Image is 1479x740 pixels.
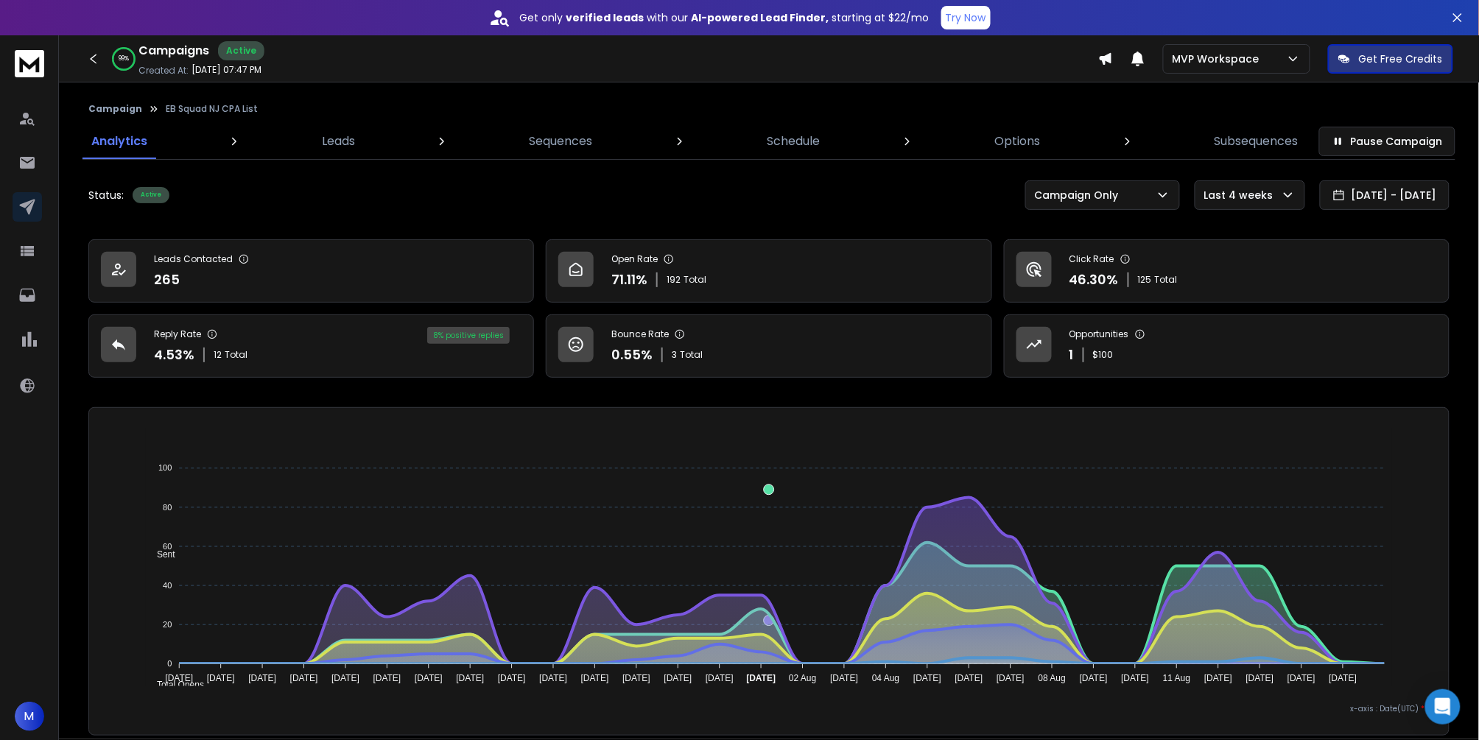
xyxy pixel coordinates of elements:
[520,10,930,25] p: Get only with our starting at $22/mo
[1359,52,1443,66] p: Get Free Credits
[546,314,991,378] a: Bounce Rate0.55%3Total
[1093,349,1114,361] p: $ 100
[997,674,1025,684] tspan: [DATE]
[692,10,829,25] strong: AI-powered Lead Finder,
[427,327,510,344] div: 8 % positive replies
[521,124,602,159] a: Sequences
[1320,180,1450,210] button: [DATE] - [DATE]
[622,674,650,684] tspan: [DATE]
[680,349,703,361] span: Total
[941,6,991,29] button: Try Now
[767,133,820,150] p: Schedule
[1004,314,1450,378] a: Opportunities1$100
[758,124,829,159] a: Schedule
[1138,274,1152,286] span: 125
[1425,689,1461,725] div: Open Intercom Messenger
[611,345,653,365] p: 0.55 %
[1173,52,1265,66] p: MVP Workspace
[546,239,991,303] a: Open Rate71.11%192Total
[158,464,172,473] tspan: 100
[456,674,484,684] tspan: [DATE]
[146,549,175,560] span: Sent
[1004,239,1450,303] a: Click Rate46.30%125Total
[167,659,172,668] tspan: 0
[1206,124,1307,159] a: Subsequences
[566,10,644,25] strong: verified leads
[611,269,647,290] p: 71.11 %
[154,269,180,290] p: 265
[225,349,247,361] span: Total
[154,328,201,340] p: Reply Rate
[289,674,317,684] tspan: [DATE]
[789,674,816,684] tspan: 02 Aug
[498,674,526,684] tspan: [DATE]
[163,581,172,590] tspan: 40
[146,680,204,691] span: Total Opens
[165,674,193,684] tspan: [DATE]
[154,253,233,265] p: Leads Contacted
[1204,188,1279,202] p: Last 4 weeks
[530,133,593,150] p: Sequences
[1155,274,1178,286] span: Total
[373,674,401,684] tspan: [DATE]
[1069,345,1074,365] p: 1
[119,54,129,63] p: 99 %
[1319,127,1455,156] button: Pause Campaign
[1069,253,1114,265] p: Click Rate
[830,674,858,684] tspan: [DATE]
[664,674,692,684] tspan: [DATE]
[955,674,983,684] tspan: [DATE]
[1328,44,1453,74] button: Get Free Credits
[1215,133,1299,150] p: Subsequences
[1039,674,1066,684] tspan: 08 Aug
[672,349,677,361] span: 3
[313,124,364,159] a: Leads
[1080,674,1108,684] tspan: [DATE]
[113,703,1425,714] p: x-axis : Date(UTC)
[1035,188,1125,202] p: Campaign Only
[15,702,44,731] button: M
[82,124,156,159] a: Analytics
[166,103,258,115] p: EB Squad NJ CPA List
[1329,674,1357,684] tspan: [DATE]
[611,328,669,340] p: Bounce Rate
[539,674,567,684] tspan: [DATE]
[747,674,776,684] tspan: [DATE]
[706,674,734,684] tspan: [DATE]
[913,674,941,684] tspan: [DATE]
[986,124,1049,159] a: Options
[684,274,706,286] span: Total
[163,503,172,512] tspan: 80
[1122,674,1150,684] tspan: [DATE]
[1069,269,1119,290] p: 46.30 %
[581,674,609,684] tspan: [DATE]
[331,674,359,684] tspan: [DATE]
[994,133,1040,150] p: Options
[1205,674,1233,684] tspan: [DATE]
[133,187,169,203] div: Active
[248,674,276,684] tspan: [DATE]
[611,253,658,265] p: Open Rate
[667,274,681,286] span: 192
[1069,328,1129,340] p: Opportunities
[138,65,189,77] p: Created At:
[163,542,172,551] tspan: 60
[163,620,172,629] tspan: 20
[872,674,899,684] tspan: 04 Aug
[218,41,264,60] div: Active
[946,10,986,25] p: Try Now
[322,133,355,150] p: Leads
[206,674,234,684] tspan: [DATE]
[192,64,261,76] p: [DATE] 07:47 PM
[88,103,142,115] button: Campaign
[88,239,534,303] a: Leads Contacted265
[214,349,222,361] span: 12
[415,674,443,684] tspan: [DATE]
[88,188,124,202] p: Status:
[1246,674,1274,684] tspan: [DATE]
[15,50,44,77] img: logo
[138,42,209,60] h1: Campaigns
[88,314,534,378] a: Reply Rate4.53%12Total8% positive replies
